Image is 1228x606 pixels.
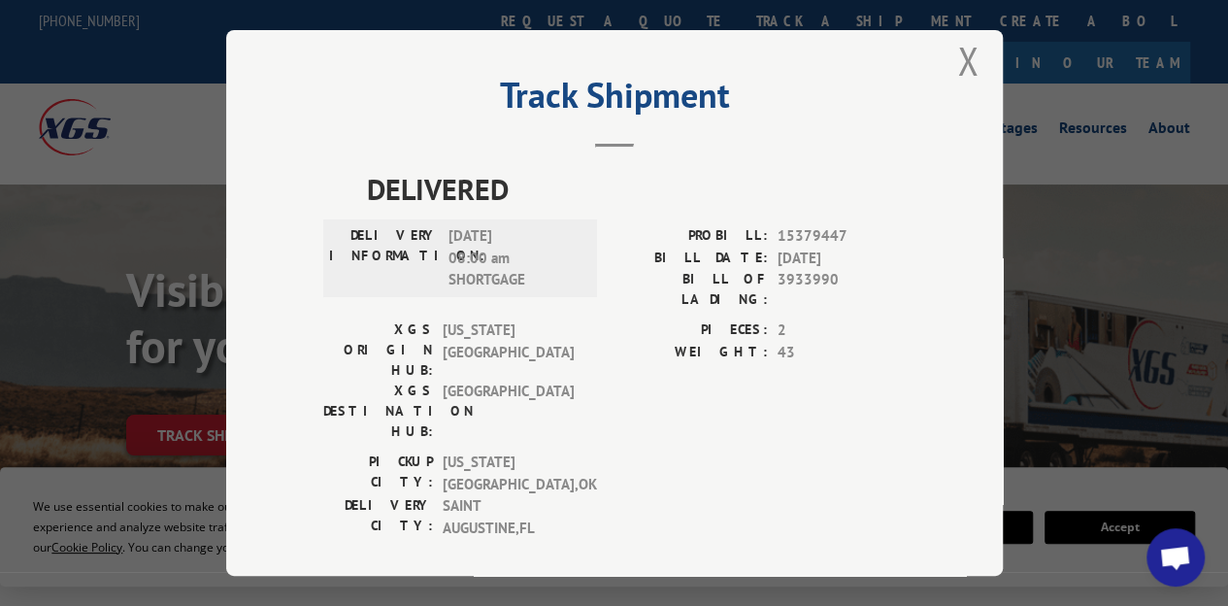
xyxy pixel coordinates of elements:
[323,381,433,442] label: XGS DESTINATION HUB:
[614,269,768,310] label: BILL OF LADING:
[614,225,768,248] label: PROBILL:
[443,320,574,381] span: [US_STATE][GEOGRAPHIC_DATA]
[614,248,768,270] label: BILL DATE:
[329,225,439,291] label: DELIVERY INFORMATION:
[614,320,768,342] label: PIECES:
[443,381,574,442] span: [GEOGRAPHIC_DATA]
[957,35,979,86] button: Close modal
[323,495,433,539] label: DELIVERY CITY:
[323,82,906,118] h2: Track Shipment
[323,320,433,381] label: XGS ORIGIN HUB:
[323,452,433,495] label: PICKUP CITY:
[614,342,768,364] label: WEIGHT:
[778,225,906,248] span: 15379447
[443,452,574,495] span: [US_STATE][GEOGRAPHIC_DATA] , OK
[778,269,906,310] span: 3933990
[448,225,580,291] span: [DATE] 08:00 am SHORTGAGE
[778,320,906,342] span: 2
[778,248,906,270] span: [DATE]
[1146,528,1205,587] div: Open chat
[443,495,574,539] span: SAINT AUGUSTINE , FL
[367,167,906,211] span: DELIVERED
[778,342,906,364] span: 43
